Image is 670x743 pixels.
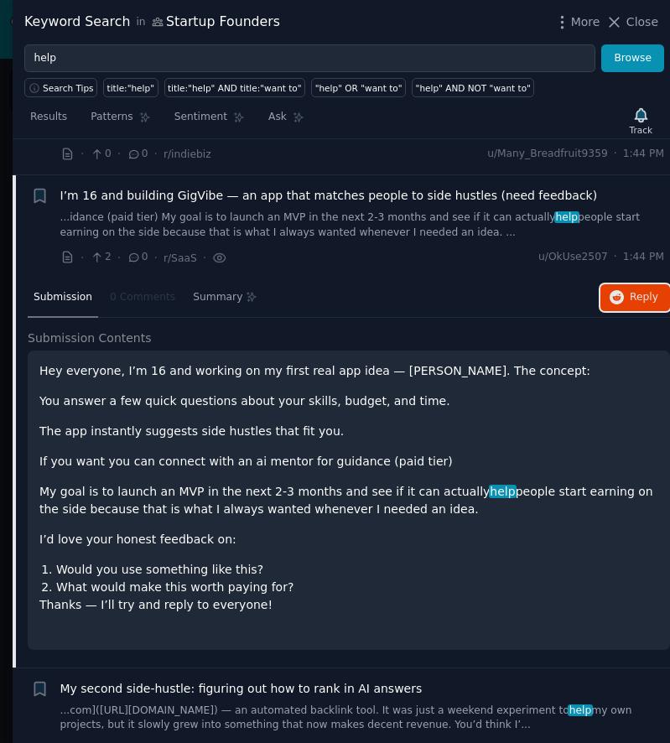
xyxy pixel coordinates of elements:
[614,147,617,162] span: ·
[174,110,227,125] span: Sentiment
[487,147,608,162] span: u/Many_Breadfruit9359
[90,250,111,265] span: 2
[164,252,197,264] span: r/SaaS
[39,392,658,410] p: You answer a few quick questions about your skills, budget, and time.
[554,211,579,223] span: help
[127,250,148,265] span: 0
[626,13,658,31] span: Close
[164,78,306,97] a: title:"help" AND title:"want to"
[39,453,658,470] p: If you want you can connect with an ai mentor for guidance (paid tier)
[623,250,664,265] span: 1:44 PM
[24,78,97,97] button: Search Tips
[34,290,92,305] span: Submission
[601,44,664,73] button: Browse
[169,104,251,138] a: Sentiment
[39,362,658,380] p: Hey everyone, I’m 16 and working on my first real app idea — [PERSON_NAME]. The concept:
[24,12,280,33] div: Keyword Search Startup Founders
[600,284,670,311] button: Reply
[117,249,121,267] span: ·
[91,110,132,125] span: Patterns
[193,290,242,305] span: Summary
[136,15,145,30] span: in
[315,82,403,94] div: "help" OR "want to"
[81,145,84,163] span: ·
[60,680,423,698] a: My second side-hustle: figuring out how to rank in AI answers
[85,104,156,138] a: Patterns
[39,531,658,548] p: I’d love your honest feedback on:
[538,250,608,265] span: u/OkUse2507
[168,82,302,94] div: title:"help" AND title:"want to"
[30,110,67,125] span: Results
[28,330,152,347] span: Submission Contents
[568,704,593,716] span: help
[90,147,111,162] span: 0
[60,704,665,733] a: ...com]([URL][DOMAIN_NAME]) — an automated backlink tool. It was just a weekend experiment tohelp...
[614,250,617,265] span: ·
[203,249,206,267] span: ·
[412,78,534,97] a: "help" AND NOT "want to"
[630,290,658,305] span: Reply
[630,124,652,136] div: Track
[43,82,94,94] span: Search Tips
[571,13,600,31] span: More
[107,82,154,94] div: title:"help"
[60,210,665,240] a: ...idance (paid tier) My goal is to launch an MVP in the next 2-3 months and see if it can actual...
[103,78,158,97] a: title:"help"
[624,103,658,138] button: Track
[117,145,121,163] span: ·
[39,596,658,614] p: Thanks — I’ll try and reply to everyone!
[605,13,658,31] button: Close
[60,187,598,205] a: I’m 16 and building GigVibe — an app that matches people to side hustles (need feedback)
[39,483,658,518] p: My goal is to launch an MVP in the next 2-3 months and see if it can actually people start earnin...
[81,249,84,267] span: ·
[268,110,287,125] span: Ask
[416,82,531,94] div: "help" AND NOT "want to"
[623,147,664,162] span: 1:44 PM
[311,78,406,97] a: "help" OR "want to"
[154,249,158,267] span: ·
[553,13,600,31] button: More
[39,423,658,440] p: The app instantly suggests side hustles that fit you.
[164,148,211,160] span: r/indiebiz
[262,104,310,138] a: Ask
[56,579,658,596] li: What would make this worth paying for?
[24,44,595,73] input: Try a keyword related to your business
[489,485,517,498] span: help
[154,145,158,163] span: ·
[56,561,658,579] li: Would you use something like this?
[127,147,148,162] span: 0
[24,104,73,138] a: Results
